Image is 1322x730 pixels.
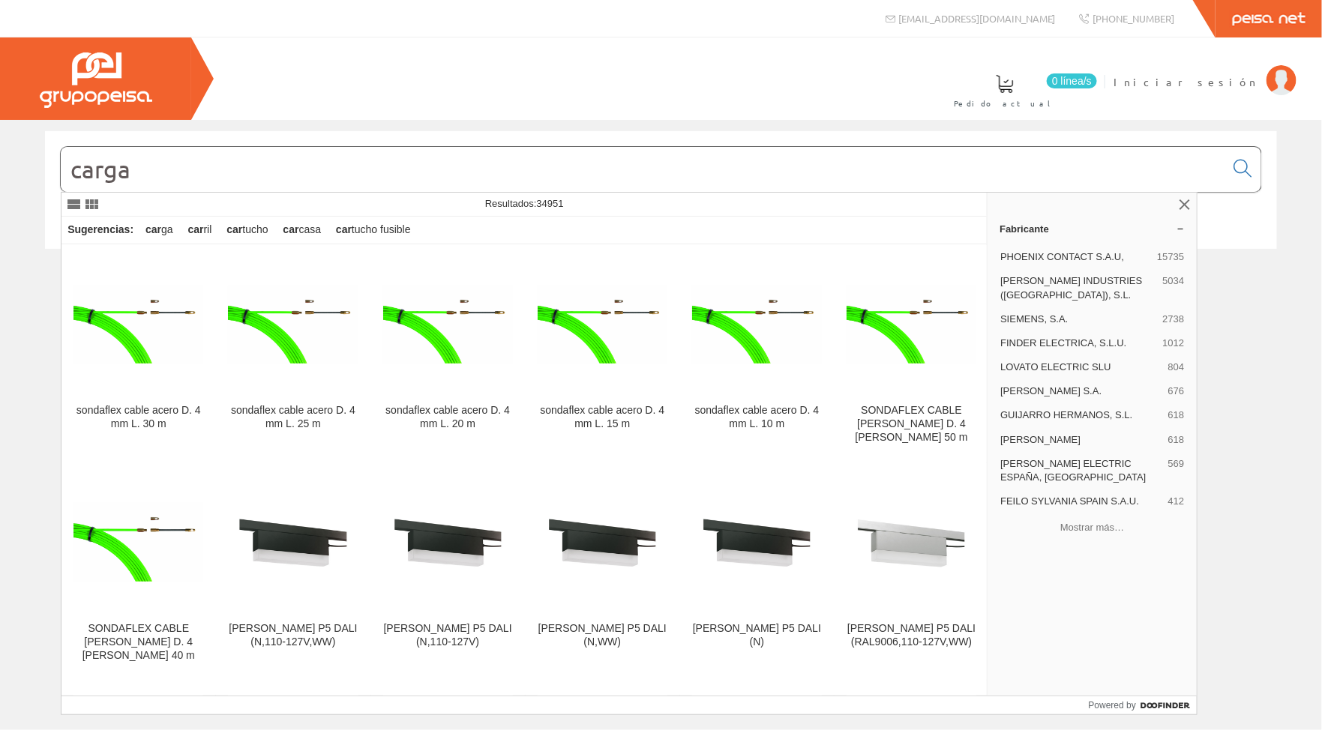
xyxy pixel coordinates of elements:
div: [PERSON_NAME] P5 DALI (N,WW) [538,622,667,649]
span: Resultados: [485,198,564,209]
span: 2738 [1162,313,1184,326]
div: sondaflex cable acero D. 4 mm L. 15 m [538,404,667,431]
div: © Grupo Peisa [45,268,1277,280]
strong: car [145,223,161,235]
img: sondaflex cable acero D. 4 mm L. 30 m [73,286,203,364]
img: sondaflex cable acero D. 4 mm L. 10 m [692,286,822,364]
a: sondaflex cable acero D. 4 mm L. 30 m sondaflex cable acero D. 4 mm L. 30 m [61,245,215,462]
div: casa [277,217,327,244]
div: sondaflex cable acero D. 4 mm L. 20 m [383,404,513,431]
img: CARRIL LD P5 DALI (N) [692,484,822,601]
img: SONDAFLEX CABLE DE ACERO D. 4 mm L. 50 m [847,286,976,364]
span: Powered by [1089,699,1136,712]
span: [PERSON_NAME] S.A. [1000,384,1162,398]
div: tucho [220,217,274,244]
img: CARRIL LD P5 DALI (N,WW) [538,484,667,601]
div: SONDAFLEX CABLE [PERSON_NAME] D. 4 [PERSON_NAME] 40 m [73,622,203,663]
div: [PERSON_NAME] P5 DALI (N,110-127V) [383,622,513,649]
a: CARRIL LD P5 DALI (N,110-127V,WW) [PERSON_NAME] P5 DALI (N,110-127V,WW) [216,463,370,680]
img: Grupo Peisa [40,52,152,108]
div: [PERSON_NAME] P5 DALI (N) [692,622,822,649]
strong: car [283,223,298,235]
span: GUIJARRO HERMANOS, S.L. [1000,408,1162,422]
span: SIEMENS, S.A. [1000,313,1156,326]
button: Mostrar más… [994,515,1191,540]
span: [PERSON_NAME] INDUSTRIES ([GEOGRAPHIC_DATA]), S.L. [1000,274,1156,301]
span: 5034 [1162,274,1184,301]
div: ga [139,217,179,244]
a: Powered by [1089,696,1198,714]
span: FINDER ELECTRICA, S.L.U. [1000,337,1156,350]
div: sondaflex cable acero D. 4 mm L. 30 m [73,404,203,431]
span: FEILO SYLVANIA SPAIN S.A.U. [1000,495,1162,508]
a: CARRIL LD P5 DALI (N,WW) [PERSON_NAME] P5 DALI (N,WW) [526,463,679,680]
strong: car [336,223,352,235]
div: Sugerencias: [61,220,136,241]
span: PHOENIX CONTACT S.A.U, [1000,250,1151,264]
span: 0 línea/s [1047,73,1097,88]
div: ril [182,217,218,244]
strong: car [188,223,204,235]
img: CARRIL LD P5 DALI (N,110-127V,WW) [228,484,358,601]
span: 676 [1168,384,1185,398]
strong: car [226,223,242,235]
span: [PERSON_NAME] [1000,433,1162,447]
span: 412 [1168,495,1185,508]
span: 618 [1168,433,1185,447]
span: 1012 [1162,337,1184,350]
img: CARRIL LD P5 DALI (RAL9006,110-127V,WW) [847,484,976,601]
span: 15735 [1157,250,1184,264]
a: SONDAFLEX CABLE DE ACERO D. 4 mm L. 40 m SONDAFLEX CABLE [PERSON_NAME] D. 4 [PERSON_NAME] 40 m [61,463,215,680]
a: SONDAFLEX CABLE DE ACERO D. 4 mm L. 50 m SONDAFLEX CABLE [PERSON_NAME] D. 4 [PERSON_NAME] 50 m [835,245,988,462]
div: SONDAFLEX CABLE [PERSON_NAME] D. 4 [PERSON_NAME] 50 m [847,404,976,444]
div: [PERSON_NAME] P5 DALI (N,110-127V,WW) [228,622,358,649]
img: SONDAFLEX CABLE DE ACERO D. 4 mm L. 40 m [73,503,203,581]
img: CARRIL LD P5 DALI (N,110-127V) [383,484,513,601]
a: sondaflex cable acero D. 4 mm L. 15 m sondaflex cable acero D. 4 mm L. 15 m [526,245,679,462]
a: CARRIL LD P5 DALI (RAL9006,110-127V,WW) [PERSON_NAME] P5 DALI (RAL9006,110-127V,WW) [835,463,988,680]
span: Iniciar sesión [1114,74,1259,89]
span: [PERSON_NAME] ELECTRIC ESPAÑA, [GEOGRAPHIC_DATA] [1000,457,1162,484]
span: LOVATO ELECTRIC SLU [1000,361,1162,374]
div: [PERSON_NAME] P5 DALI (RAL9006,110-127V,WW) [847,622,976,649]
span: 569 [1168,457,1185,484]
a: CARRIL LD P5 DALI (N) [PERSON_NAME] P5 DALI (N) [680,463,834,680]
a: Fabricante [988,217,1197,241]
span: [EMAIL_ADDRESS][DOMAIN_NAME] [899,12,1056,25]
span: 618 [1168,408,1185,422]
a: sondaflex cable acero D. 4 mm L. 20 m sondaflex cable acero D. 4 mm L. 20 m [371,245,525,462]
a: Iniciar sesión [1114,62,1297,76]
span: [PHONE_NUMBER] [1093,12,1174,25]
img: sondaflex cable acero D. 4 mm L. 15 m [538,286,667,364]
a: CARRIL LD P5 DALI (N,110-127V) [PERSON_NAME] P5 DALI (N,110-127V) [371,463,525,680]
input: Buscar... [61,147,1225,192]
span: Pedido actual [954,96,1056,111]
div: sondaflex cable acero D. 4 mm L. 25 m [228,404,358,431]
div: tucho fusible [330,217,417,244]
a: sondaflex cable acero D. 4 mm L. 10 m sondaflex cable acero D. 4 mm L. 10 m [680,245,834,462]
img: sondaflex cable acero D. 4 mm L. 20 m [383,286,513,364]
div: sondaflex cable acero D. 4 mm L. 10 m [692,404,822,431]
a: sondaflex cable acero D. 4 mm L. 25 m sondaflex cable acero D. 4 mm L. 25 m [216,245,370,462]
span: 34951 [537,198,564,209]
span: 804 [1168,361,1185,374]
img: sondaflex cable acero D. 4 mm L. 25 m [228,286,358,364]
